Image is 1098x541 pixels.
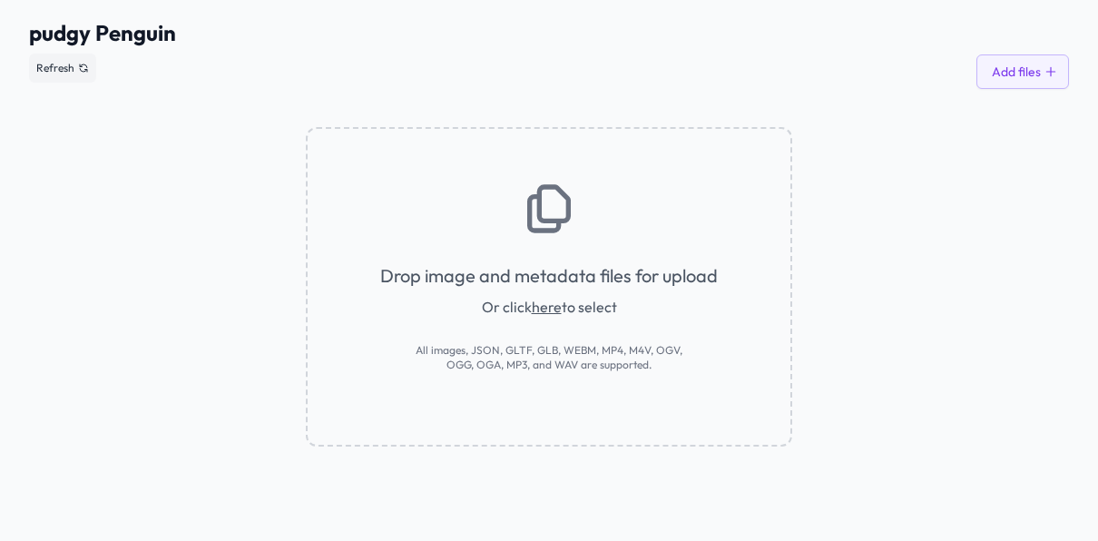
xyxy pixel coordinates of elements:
span: pudgy Penguin [29,18,1069,47]
span: All images, JSON, GLTF, GLB, WEBM, MP4, M4V, OGV, OGG, OGA, MP3, and WAV are supported. [404,343,694,372]
span: Refresh [36,61,74,75]
span: Drop image and metadata files for upload [380,263,718,289]
span: Or click to select [482,296,617,318]
button: Add files [976,54,1069,89]
a: here [532,298,562,316]
button: Refresh [29,54,96,83]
